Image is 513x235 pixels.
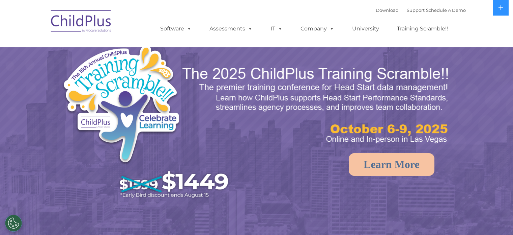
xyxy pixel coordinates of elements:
a: Assessments [203,22,259,36]
a: IT [264,22,289,36]
img: ChildPlus by Procare Solutions [48,5,115,39]
a: Download [376,7,399,13]
a: Support [407,7,425,13]
a: Training Scramble!! [390,22,455,36]
a: Company [294,22,341,36]
a: Software [153,22,198,36]
font: | [376,7,466,13]
a: Schedule A Demo [426,7,466,13]
button: Cookies Settings [5,215,22,232]
a: University [345,22,386,36]
a: Learn More [349,153,434,176]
